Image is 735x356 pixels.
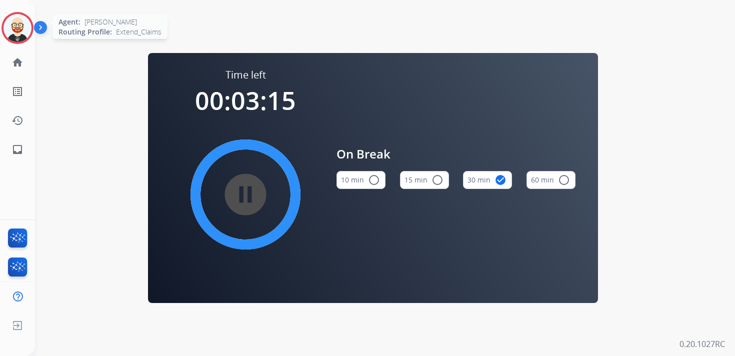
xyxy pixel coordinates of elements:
button: 10 min [336,171,385,189]
img: avatar [3,14,31,42]
span: 00:03:15 [195,83,296,117]
mat-icon: history [11,114,23,126]
span: Time left [225,68,266,82]
span: Extend_Claims [116,27,161,37]
p: 0.20.1027RC [679,338,725,350]
button: 15 min [400,171,449,189]
mat-icon: inbox [11,143,23,155]
span: [PERSON_NAME] [84,17,137,27]
button: 30 min [463,171,512,189]
mat-icon: pause_circle_filled [239,188,251,200]
mat-icon: list_alt [11,85,23,97]
span: Routing Profile: [58,27,112,37]
button: 60 min [526,171,575,189]
mat-icon: radio_button_unchecked [431,174,443,186]
mat-icon: home [11,56,23,68]
mat-icon: radio_button_unchecked [368,174,380,186]
mat-icon: check_circle [494,174,506,186]
span: Agent: [58,17,80,27]
span: On Break [336,145,575,163]
mat-icon: radio_button_unchecked [558,174,570,186]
